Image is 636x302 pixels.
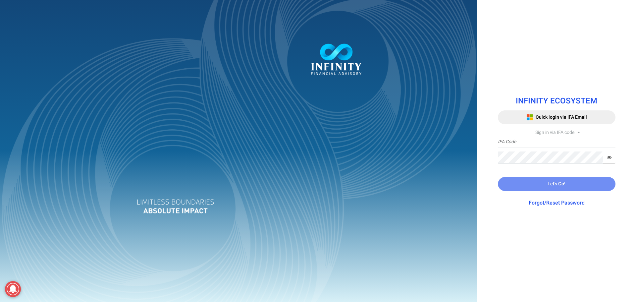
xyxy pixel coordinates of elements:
div: Sign in via IFA code [498,129,615,136]
button: Quick login via IFA Email [498,110,615,124]
span: Sign in via IFA code [535,129,574,136]
a: Forgot/Reset Password [529,199,585,207]
h1: INFINITY ECOSYSTEM [498,97,615,105]
button: Let's Go! [498,177,615,191]
span: Let's Go! [548,180,565,187]
input: IFA Code [498,136,615,148]
span: Quick login via IFA Email [536,114,587,121]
